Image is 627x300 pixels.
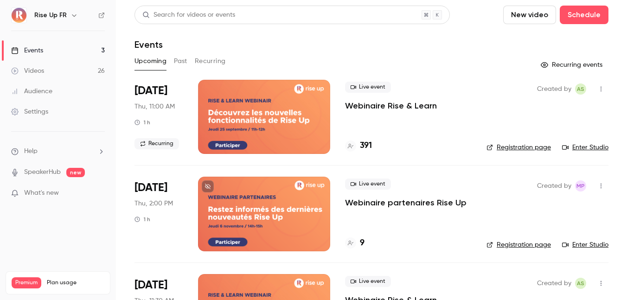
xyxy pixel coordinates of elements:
span: Plan usage [47,279,104,287]
li: help-dropdown-opener [11,147,105,156]
span: Created by [537,180,571,191]
span: Recurring [134,138,179,149]
div: Nov 6 Thu, 2:00 PM (Europe/Paris) [134,177,183,251]
button: New video [503,6,556,24]
span: [DATE] [134,278,167,293]
span: Live event [345,276,391,287]
a: Enter Studio [562,240,608,249]
a: Registration page [486,143,551,152]
span: Thu, 2:00 PM [134,199,173,208]
h4: 391 [360,140,372,152]
span: Aliocha Segard [575,278,586,289]
div: 1 h [134,119,150,126]
button: Upcoming [134,54,166,69]
span: new [66,168,85,177]
div: Videos [11,66,44,76]
span: AS [577,278,584,289]
h4: 9 [360,237,365,249]
span: Thu, 11:00 AM [134,102,175,111]
button: Past [174,54,187,69]
a: Webinaire Rise & Learn [345,100,437,111]
span: Live event [345,179,391,190]
span: Premium [12,277,41,288]
button: Recurring events [537,57,608,72]
div: Settings [11,107,48,116]
span: Aliocha Segard [575,83,586,95]
a: Enter Studio [562,143,608,152]
span: Morgane Philbert [575,180,586,191]
a: Webinaire partenaires Rise Up [345,197,467,208]
a: SpeakerHub [24,167,61,177]
span: MP [576,180,585,191]
iframe: Noticeable Trigger [94,189,105,198]
span: Created by [537,278,571,289]
button: Schedule [560,6,608,24]
a: 391 [345,140,372,152]
div: Sep 25 Thu, 11:00 AM (Europe/Paris) [134,80,183,154]
h6: Rise Up FR [34,11,67,20]
img: Rise Up FR [12,8,26,23]
span: What's new [24,188,59,198]
span: Live event [345,82,391,93]
span: [DATE] [134,180,167,195]
div: Events [11,46,43,55]
span: AS [577,83,584,95]
span: [DATE] [134,83,167,98]
span: Created by [537,83,571,95]
span: Help [24,147,38,156]
div: Audience [11,87,52,96]
a: Registration page [486,240,551,249]
div: 1 h [134,216,150,223]
a: 9 [345,237,365,249]
div: Search for videos or events [142,10,235,20]
h1: Events [134,39,163,50]
button: Recurring [195,54,226,69]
